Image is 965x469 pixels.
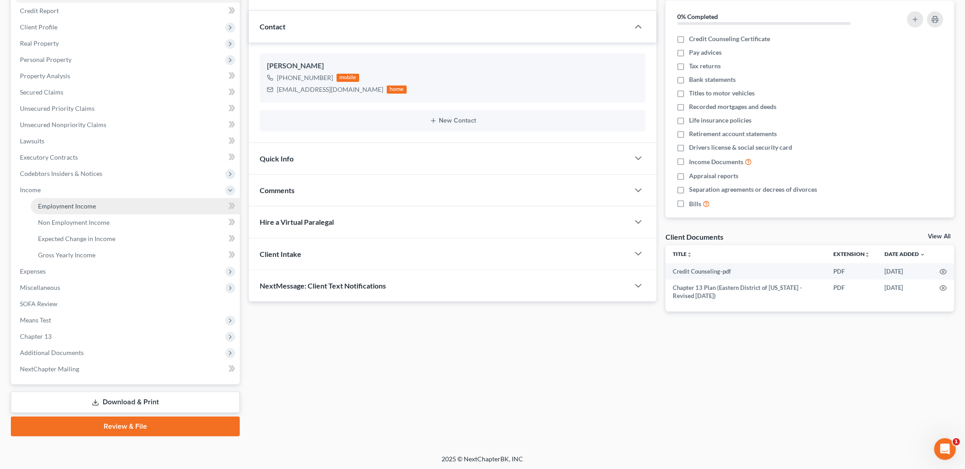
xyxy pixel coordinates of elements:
a: Unsecured Nonpriority Claims [13,117,240,133]
span: SOFA Review [20,300,57,308]
td: Chapter 13 Plan (Eastern District of [US_STATE] - Revised [DATE]) [666,280,826,304]
button: New Contact [267,117,638,124]
i: unfold_more [687,252,692,257]
span: Life insurance policies [689,116,751,125]
span: Real Property [20,39,59,47]
a: Executory Contracts [13,149,240,166]
td: PDF [826,280,877,304]
span: Non Employment Income [38,218,109,226]
a: Expected Change in Income [31,231,240,247]
span: Quick Info [260,154,294,163]
a: Gross Yearly Income [31,247,240,263]
div: [PERSON_NAME] [267,61,638,71]
span: Bank statements [689,75,736,84]
span: Income [20,186,41,194]
i: expand_more [920,252,925,257]
a: Extensionunfold_more [833,251,870,257]
span: Bills [689,199,701,208]
span: Separation agreements or decrees of divorces [689,185,817,194]
span: Hire a Virtual Paralegal [260,218,334,226]
span: 1 [953,438,960,445]
span: Chapter 13 [20,332,52,340]
a: Titleunfold_more [673,251,692,257]
a: Property Analysis [13,68,240,84]
span: Income Documents [689,157,743,166]
span: Executory Contracts [20,153,78,161]
div: [PHONE_NUMBER] [277,73,333,82]
span: Credit Counseling Certificate [689,34,770,43]
span: Expenses [20,267,46,275]
span: NextMessage: Client Text Notifications [260,281,386,290]
i: unfold_more [865,252,870,257]
span: Credit Report [20,7,59,14]
span: Expected Change in Income [38,235,115,242]
a: Employment Income [31,198,240,214]
span: Additional Documents [20,349,84,356]
span: Client Profile [20,23,57,31]
span: Client Intake [260,250,301,258]
td: Credit Counseling-pdf [666,263,826,280]
div: mobile [337,74,359,82]
td: [DATE] [877,280,932,304]
td: [DATE] [877,263,932,280]
a: Review & File [11,417,240,436]
span: Comments [260,186,295,194]
span: Unsecured Nonpriority Claims [20,121,106,128]
span: Unsecured Priority Claims [20,104,95,112]
a: NextChapter Mailing [13,361,240,377]
span: Tax returns [689,62,721,71]
div: Client Documents [666,232,723,242]
span: Contact [260,22,285,31]
span: Property Analysis [20,72,70,80]
strong: 0% Completed [677,13,718,20]
a: Download & Print [11,392,240,413]
span: Gross Yearly Income [38,251,95,259]
span: Lawsuits [20,137,44,145]
td: PDF [826,263,877,280]
span: Codebtors Insiders & Notices [20,170,102,177]
a: SOFA Review [13,296,240,312]
a: Lawsuits [13,133,240,149]
span: Means Test [20,316,51,324]
a: Non Employment Income [31,214,240,231]
div: [EMAIL_ADDRESS][DOMAIN_NAME] [277,85,383,94]
iframe: Intercom live chat [934,438,956,460]
span: Titles to motor vehicles [689,89,755,98]
a: Unsecured Priority Claims [13,100,240,117]
span: Personal Property [20,56,71,63]
span: Employment Income [38,202,96,210]
span: NextChapter Mailing [20,365,79,373]
a: Date Added expand_more [884,251,925,257]
span: Retirement account statements [689,129,777,138]
a: Secured Claims [13,84,240,100]
div: home [387,85,407,94]
span: Pay advices [689,48,722,57]
a: View All [928,233,951,240]
span: Secured Claims [20,88,63,96]
a: Credit Report [13,3,240,19]
span: Appraisal reports [689,171,738,180]
span: Miscellaneous [20,284,60,291]
span: Drivers license & social security card [689,143,792,152]
span: Recorded mortgages and deeds [689,102,776,111]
